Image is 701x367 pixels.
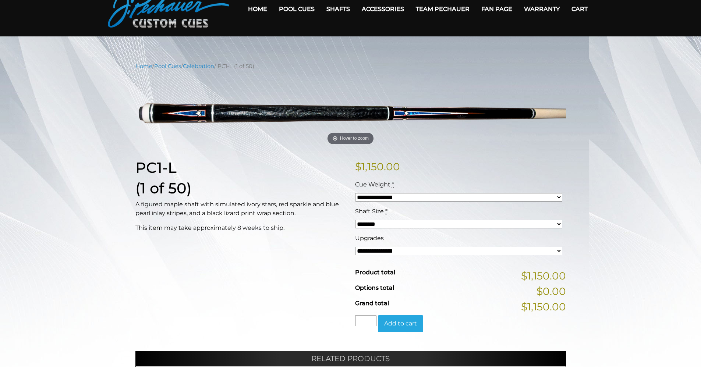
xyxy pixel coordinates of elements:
img: PC1-L.png [135,76,566,147]
span: $1,150.00 [521,299,566,314]
a: Pool Cues [154,63,181,70]
h1: PC1-L [135,159,346,177]
h1: (1 of 50) [135,179,346,197]
bdi: 1,150.00 [355,160,400,173]
span: Options total [355,284,394,291]
span: $1,150.00 [521,268,566,284]
input: Product quantity [355,315,376,326]
abbr: required [392,181,394,188]
p: This item may take approximately 8 weeks to ship. [135,224,346,232]
a: Hover to zoom [135,76,566,147]
span: Cue Weight [355,181,390,188]
a: Home [135,63,152,70]
span: $0.00 [537,284,566,299]
a: Celebration [183,63,214,70]
nav: Breadcrumb [135,62,566,70]
span: Upgrades [355,235,384,242]
span: Grand total [355,300,389,307]
span: Shaft Size [355,208,384,215]
abbr: required [385,208,387,215]
span: Product total [355,269,395,276]
span: $ [355,160,361,173]
h2: Related products [135,351,566,366]
button: Add to cart [378,315,423,332]
p: A figured maple shaft with simulated ivory stars, red sparkle and blue pearl inlay stripes, and a... [135,200,346,218]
